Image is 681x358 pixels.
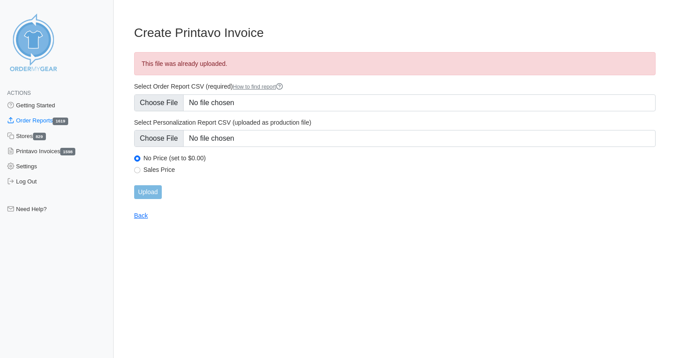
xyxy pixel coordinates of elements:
[144,154,656,162] label: No Price (set to $0.00)
[134,82,656,91] label: Select Order Report CSV (required)
[134,25,656,41] h3: Create Printavo Invoice
[134,212,148,219] a: Back
[134,185,162,199] input: Upload
[134,118,656,126] label: Select Personalization Report CSV (uploaded as production file)
[144,166,656,174] label: Sales Price
[7,90,31,96] span: Actions
[60,148,75,155] span: 1598
[134,52,656,75] div: This file was already uploaded.
[33,133,46,140] span: 829
[53,118,68,125] span: 1619
[233,84,283,90] a: How to find report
